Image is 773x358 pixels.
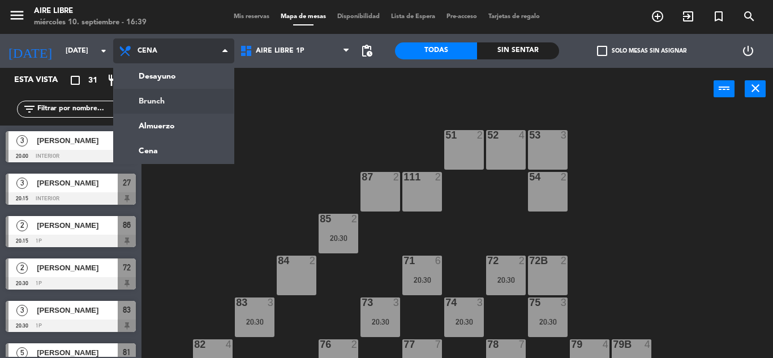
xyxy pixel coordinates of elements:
[487,130,488,140] div: 52
[114,89,234,114] a: Brunch
[16,262,28,274] span: 2
[645,339,651,350] div: 4
[123,261,131,274] span: 72
[529,297,530,308] div: 75
[681,10,695,23] i: exit_to_app
[351,214,358,224] div: 2
[37,177,118,189] span: [PERSON_NAME]
[114,64,234,89] a: Desayuno
[613,339,613,350] div: 79B
[16,135,28,146] span: 3
[226,339,233,350] div: 4
[8,7,25,28] button: menu
[319,234,358,242] div: 20:30
[603,339,609,350] div: 4
[278,256,278,266] div: 84
[402,276,442,284] div: 20:30
[6,74,81,87] div: Esta vista
[23,102,36,116] i: filter_list
[486,276,526,284] div: 20:30
[477,297,484,308] div: 3
[571,339,572,350] div: 79
[138,47,157,55] span: Cena
[107,74,121,87] i: restaurant
[597,46,607,56] span: check_box_outline_blank
[718,81,731,95] i: power_input
[441,14,483,20] span: Pre-acceso
[97,44,110,58] i: arrow_drop_down
[194,339,195,350] div: 82
[235,318,274,326] div: 20:30
[37,304,118,316] span: [PERSON_NAME]
[435,172,442,182] div: 2
[36,103,124,115] input: Filtrar por nombre...
[123,218,131,232] span: 86
[310,256,316,266] div: 2
[714,80,735,97] button: power_input
[529,256,530,266] div: 72B
[37,219,118,231] span: [PERSON_NAME]
[561,130,568,140] div: 3
[16,220,28,231] span: 2
[16,305,28,316] span: 3
[519,256,526,266] div: 2
[34,17,147,28] div: miércoles 10. septiembre - 16:39
[741,44,755,58] i: power_settings_new
[8,7,25,24] i: menu
[360,318,400,326] div: 20:30
[360,44,373,58] span: pending_actions
[332,14,385,20] span: Disponibilidad
[123,303,131,317] span: 83
[483,14,546,20] span: Tarjetas de regalo
[742,10,756,23] i: search
[256,47,304,55] span: Aire Libre 1P
[712,10,725,23] i: turned_in_not
[651,10,664,23] i: add_circle_outline
[745,80,766,97] button: close
[34,6,147,17] div: Aire Libre
[37,135,118,146] span: [PERSON_NAME]
[519,339,526,350] div: 7
[529,130,530,140] div: 53
[477,130,484,140] div: 2
[123,176,131,189] span: 27
[395,42,477,59] div: Todas
[487,339,488,350] div: 78
[228,14,275,20] span: Mis reservas
[393,297,400,308] div: 3
[561,172,568,182] div: 2
[351,339,358,350] div: 2
[519,130,526,140] div: 4
[487,256,488,266] div: 72
[477,42,559,59] div: Sin sentar
[528,318,568,326] div: 20:30
[561,297,568,308] div: 3
[114,139,234,163] a: Cena
[236,297,237,308] div: 83
[114,114,234,139] a: Almuerzo
[16,178,28,189] span: 3
[444,318,484,326] div: 20:30
[68,74,82,87] i: crop_square
[749,81,762,95] i: close
[435,339,442,350] div: 7
[88,74,97,87] span: 31
[385,14,441,20] span: Lista de Espera
[435,256,442,266] div: 6
[275,14,332,20] span: Mapa de mesas
[393,172,400,182] div: 2
[268,297,274,308] div: 3
[597,46,686,56] label: Solo mesas sin asignar
[561,256,568,266] div: 2
[529,172,530,182] div: 54
[37,262,118,274] span: [PERSON_NAME]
